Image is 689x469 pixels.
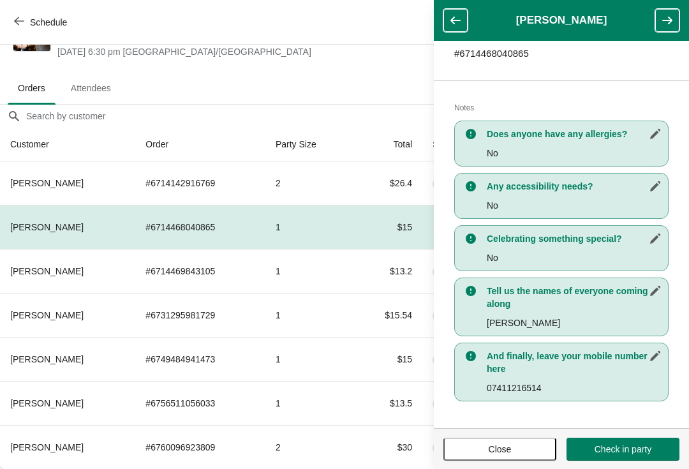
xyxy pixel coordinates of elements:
p: [PERSON_NAME] [487,316,662,329]
td: 1 [265,249,353,293]
td: $30 [353,425,422,469]
span: [PERSON_NAME] [10,354,84,364]
span: [PERSON_NAME] [10,178,84,188]
td: # 6714142916769 [135,161,265,205]
td: 2 [265,425,353,469]
th: Order [135,128,265,161]
span: [PERSON_NAME] [10,266,84,276]
th: Total [353,128,422,161]
span: Attendees [61,77,121,100]
h3: Any accessibility needs? [487,180,662,193]
td: # 6756511056033 [135,381,265,425]
td: # 6714469843105 [135,249,265,293]
h3: And finally, leave your mobile number here [487,350,662,375]
span: [PERSON_NAME] [10,310,84,320]
td: # 6760096923809 [135,425,265,469]
span: [PERSON_NAME] [10,398,84,408]
h3: Does anyone have any allergies? [487,128,662,140]
h2: Notes [454,101,669,114]
td: 1 [265,205,353,249]
td: $15 [353,205,422,249]
td: 1 [265,337,353,381]
td: # 6714468040865 [135,205,265,249]
p: No [487,251,662,264]
input: Search by customer [26,105,689,128]
span: Close [489,444,512,454]
h3: Celebrating something special? [487,232,662,245]
td: # 6731295981729 [135,293,265,337]
span: [PERSON_NAME] [10,442,84,452]
span: [PERSON_NAME] [10,222,84,232]
td: 1 [265,381,353,425]
td: $15 [353,337,422,381]
h1: [PERSON_NAME] [468,14,655,27]
p: 07411216514 [487,382,662,394]
td: $15.54 [353,293,422,337]
span: Orders [8,77,56,100]
button: Check in party [567,438,679,461]
td: 1 [265,293,353,337]
span: Schedule [30,17,67,27]
td: $13.2 [353,249,422,293]
p: # 6714468040865 [454,47,669,60]
button: Schedule [6,11,77,34]
span: Check in party [595,444,651,454]
span: [DATE] 6:30 pm [GEOGRAPHIC_DATA]/[GEOGRAPHIC_DATA] [57,45,448,58]
p: No [487,147,662,160]
p: No [487,199,662,212]
th: Party Size [265,128,353,161]
td: $26.4 [353,161,422,205]
td: # 6749484941473 [135,337,265,381]
button: Close [443,438,556,461]
h3: Tell us the names of everyone coming along [487,285,662,310]
th: Status [422,128,500,161]
td: 2 [265,161,353,205]
td: $13.5 [353,381,422,425]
